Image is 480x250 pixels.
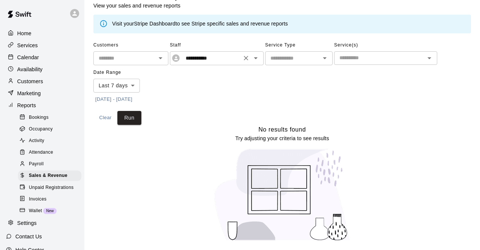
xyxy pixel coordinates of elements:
button: Clear [241,53,251,63]
a: Unpaid Registrations [18,182,84,193]
span: Invoices [29,196,46,203]
span: Service(s) [334,39,437,51]
span: Payroll [29,160,43,168]
a: Attendance [18,147,84,159]
span: Wallet [29,207,42,215]
a: Calendar [6,52,78,63]
button: Run [117,111,141,125]
div: Occupancy [18,124,81,135]
h6: No results found [258,125,306,135]
span: Activity [29,137,44,145]
a: Stripe Dashboard [134,21,175,27]
span: Sales & Revenue [29,172,67,180]
div: Visit your to see Stripe specific sales and revenue reports [112,20,288,28]
a: Occupancy [18,123,84,135]
p: Contact Us [15,233,42,240]
button: Open [250,53,261,63]
p: Marketing [17,90,41,97]
p: Try adjusting your criteria to see results [235,135,329,142]
div: Invoices [18,194,81,205]
div: WalletNew [18,206,81,216]
span: Bookings [29,114,49,121]
span: Date Range [93,67,159,79]
p: Services [17,42,38,49]
div: Payroll [18,159,81,169]
div: Unpaid Registrations [18,183,81,193]
span: Attendance [29,149,53,156]
a: Customers [6,76,78,87]
span: Customers [93,39,168,51]
p: Availability [17,66,43,73]
a: Marketing [6,88,78,99]
p: View your sales and revenue reports [93,2,189,9]
a: Invoices [18,193,84,205]
a: Reports [6,100,78,111]
span: Service Type [265,39,333,51]
span: Occupancy [29,126,53,133]
div: Sales & Revenue [18,171,81,181]
div: Bookings [18,112,81,123]
a: Payroll [18,159,84,170]
div: Activity [18,136,81,146]
button: Open [424,53,435,63]
span: Staff [170,39,264,51]
p: Home [17,30,31,37]
p: Reports [17,102,36,109]
img: No results found [207,142,357,247]
p: Calendar [17,54,39,61]
div: Attendance [18,147,81,158]
span: Unpaid Registrations [29,184,73,192]
p: Settings [17,219,37,227]
a: Availability [6,64,78,75]
button: Open [319,53,330,63]
span: New [43,209,57,213]
a: Activity [18,135,84,147]
button: Open [155,53,166,63]
a: Home [6,28,78,39]
a: WalletNew [18,205,84,217]
a: Bookings [18,112,84,123]
a: Settings [6,218,78,229]
a: Services [6,40,78,51]
button: Clear [93,111,117,125]
button: [DATE] - [DATE] [93,94,134,105]
div: Last 7 days [93,79,140,93]
a: Sales & Revenue [18,170,84,182]
p: Customers [17,78,43,85]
